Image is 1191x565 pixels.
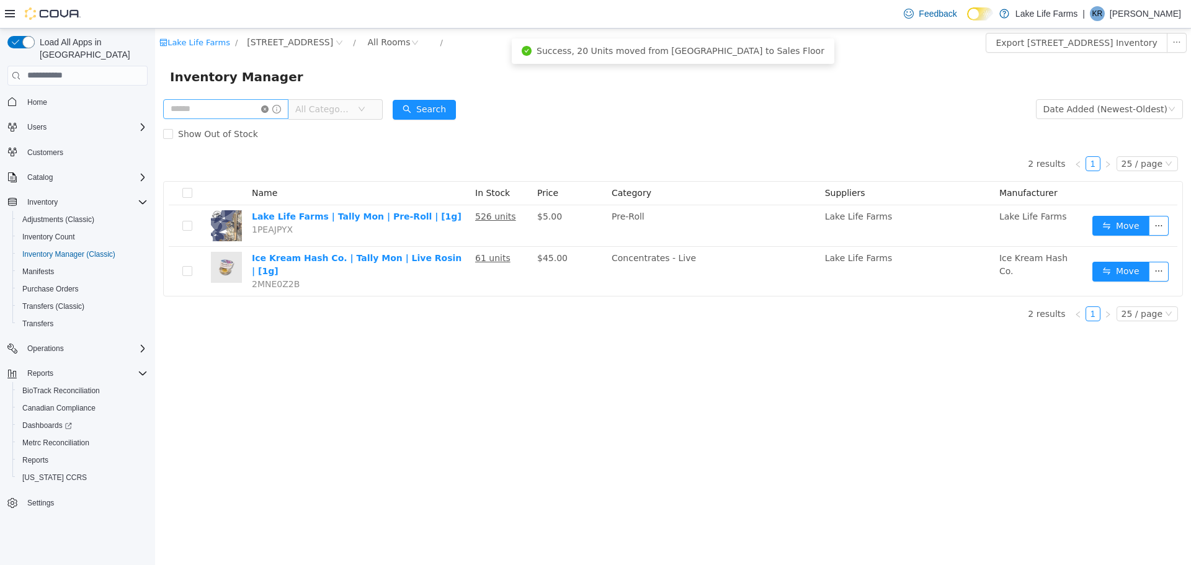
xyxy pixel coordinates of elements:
[670,159,710,169] span: Suppliers
[17,316,58,331] a: Transfers
[22,170,58,185] button: Catalog
[22,195,63,210] button: Inventory
[966,128,1007,142] div: 25 / page
[97,251,145,260] span: 2MNE0Z2B
[994,187,1014,207] button: icon: ellipsis
[22,232,75,242] span: Inventory Count
[12,280,153,298] button: Purchase Orders
[17,470,92,485] a: [US_STATE] CCRS
[22,366,148,381] span: Reports
[967,7,993,20] input: Dark Mode
[12,263,153,280] button: Manifests
[873,278,910,293] li: 2 results
[17,383,148,398] span: BioTrack Reconciliation
[888,71,1012,90] div: Date Added (Newest-Oldest)
[22,267,54,277] span: Manifests
[17,316,148,331] span: Transfers
[12,246,153,263] button: Inventory Manager (Classic)
[27,122,47,132] span: Users
[945,128,960,143] li: Next Page
[80,9,83,19] span: /
[382,225,413,234] span: $45.00
[97,183,306,193] a: Lake Life Farms | Tally Mon | Pre-Roll | [1g]
[17,383,105,398] a: BioTrack Reconciliation
[22,495,148,510] span: Settings
[919,132,927,140] i: icon: left
[4,10,12,18] i: icon: shop
[17,247,120,262] a: Inventory Manager (Classic)
[238,71,301,91] button: icon: searchSearch
[949,132,957,140] i: icon: right
[2,118,153,136] button: Users
[15,38,156,58] span: Inventory Manager
[117,76,126,85] i: icon: info-circle
[12,434,153,452] button: Metrc Reconciliation
[899,1,961,26] a: Feedback
[1015,6,1077,21] p: Lake Life Farms
[12,298,153,315] button: Transfers (Classic)
[831,4,1012,24] button: Export [STREET_ADDRESS] Inventory
[17,282,84,296] a: Purchase Orders
[213,4,256,23] div: All Rooms
[966,278,1007,292] div: 25 / page
[56,223,87,254] img: Ice Kream Hash Co. | Tally Mon | Live Rosin | [1g] hero shot
[285,9,288,19] span: /
[12,417,153,434] a: Dashboards
[844,159,903,169] span: Manufacturer
[198,9,200,19] span: /
[22,341,69,356] button: Operations
[17,435,148,450] span: Metrc Reconciliation
[22,319,53,329] span: Transfers
[17,453,148,468] span: Reports
[930,278,945,293] li: 1
[17,470,148,485] span: Washington CCRS
[4,9,75,19] a: icon: shopLake Life Farms
[1092,6,1103,21] span: KR
[2,494,153,512] button: Settings
[22,438,89,448] span: Metrc Reconciliation
[7,88,148,545] nav: Complex example
[35,36,148,61] span: Load All Apps in [GEOGRAPHIC_DATA]
[937,187,994,207] button: icon: swapMove
[22,455,48,465] span: Reports
[1082,6,1085,21] p: |
[27,148,63,158] span: Customers
[27,368,53,378] span: Reports
[12,399,153,417] button: Canadian Compliance
[12,211,153,228] button: Adjustments (Classic)
[916,128,930,143] li: Previous Page
[97,196,138,206] span: 1PEAJPYX
[17,418,148,433] span: Dashboards
[22,301,84,311] span: Transfers (Classic)
[17,401,100,416] a: Canadian Compliance
[844,183,912,193] span: Lake Life Farms
[22,170,148,185] span: Catalog
[844,225,912,247] span: Ice Kream Hash Co.
[931,278,945,292] a: 1
[382,183,407,193] span: $5.00
[22,249,115,259] span: Inventory Manager (Classic)
[916,278,930,293] li: Previous Page
[320,183,361,193] u: 526 units
[2,340,153,357] button: Operations
[22,94,148,110] span: Home
[22,403,96,413] span: Canadian Compliance
[17,247,148,262] span: Inventory Manager (Classic)
[2,194,153,211] button: Inventory
[17,435,94,450] a: Metrc Reconciliation
[92,7,178,20] span: 4116 17 Mile Road
[22,120,148,135] span: Users
[27,344,64,354] span: Operations
[22,95,52,110] a: Home
[930,128,945,143] li: 1
[1010,282,1017,290] i: icon: down
[937,233,994,253] button: icon: swapMove
[919,7,957,20] span: Feedback
[1012,4,1032,24] button: icon: ellipsis
[56,182,87,213] img: Lake Life Farms | Tally Mon | Pre-Roll | [1g] hero shot
[22,366,58,381] button: Reports
[1090,6,1105,21] div: Kate Rossow
[12,315,153,332] button: Transfers
[2,169,153,186] button: Catalog
[931,128,945,142] a: 1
